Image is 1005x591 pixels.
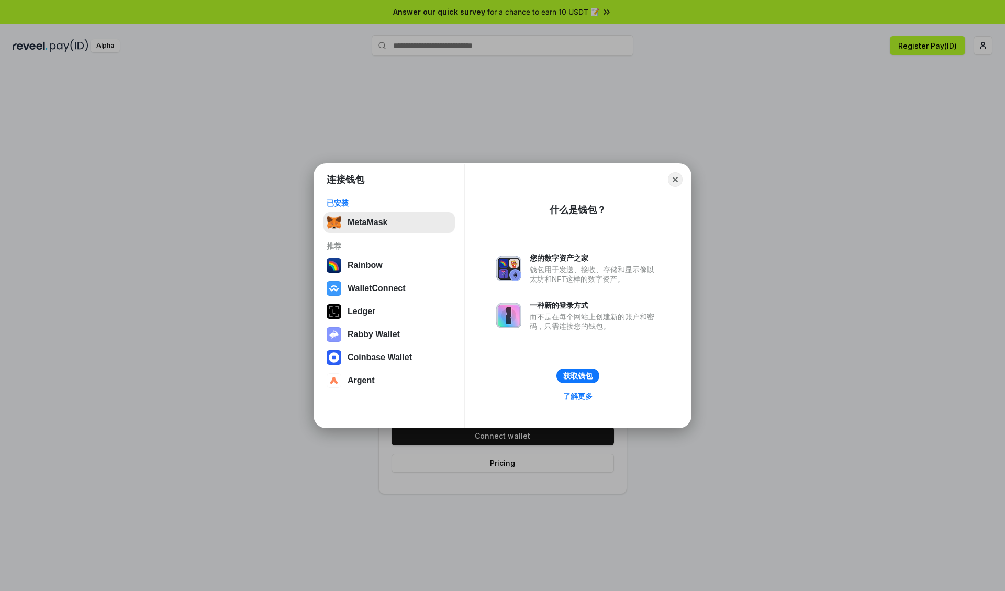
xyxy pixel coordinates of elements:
[327,241,452,251] div: 推荐
[327,281,341,296] img: svg+xml,%3Csvg%20width%3D%2228%22%20height%3D%2228%22%20viewBox%3D%220%200%2028%2028%22%20fill%3D...
[530,253,660,263] div: 您的数字资产之家
[348,307,375,316] div: Ledger
[348,353,412,362] div: Coinbase Wallet
[348,261,383,270] div: Rainbow
[323,278,455,299] button: WalletConnect
[327,215,341,230] img: svg+xml,%3Csvg%20fill%3D%22none%22%20height%3D%2233%22%20viewBox%3D%220%200%2035%2033%22%20width%...
[550,204,606,216] div: 什么是钱包？
[348,330,400,339] div: Rabby Wallet
[323,301,455,322] button: Ledger
[327,350,341,365] img: svg+xml,%3Csvg%20width%3D%2228%22%20height%3D%2228%22%20viewBox%3D%220%200%2028%2028%22%20fill%3D...
[556,369,599,383] button: 获取钱包
[530,265,660,284] div: 钱包用于发送、接收、存储和显示像以太坊和NFT这样的数字资产。
[323,347,455,368] button: Coinbase Wallet
[563,371,593,381] div: 获取钱包
[563,392,593,401] div: 了解更多
[557,389,599,403] a: 了解更多
[327,173,364,186] h1: 连接钱包
[323,324,455,345] button: Rabby Wallet
[327,327,341,342] img: svg+xml,%3Csvg%20xmlns%3D%22http%3A%2F%2Fwww.w3.org%2F2000%2Fsvg%22%20fill%3D%22none%22%20viewBox...
[530,312,660,331] div: 而不是在每个网站上创建新的账户和密码，只需连接您的钱包。
[496,256,521,281] img: svg+xml,%3Csvg%20xmlns%3D%22http%3A%2F%2Fwww.w3.org%2F2000%2Fsvg%22%20fill%3D%22none%22%20viewBox...
[327,198,452,208] div: 已安装
[323,212,455,233] button: MetaMask
[323,255,455,276] button: Rainbow
[327,373,341,388] img: svg+xml,%3Csvg%20width%3D%2228%22%20height%3D%2228%22%20viewBox%3D%220%200%2028%2028%22%20fill%3D...
[496,303,521,328] img: svg+xml,%3Csvg%20xmlns%3D%22http%3A%2F%2Fwww.w3.org%2F2000%2Fsvg%22%20fill%3D%22none%22%20viewBox...
[323,370,455,391] button: Argent
[530,300,660,310] div: 一种新的登录方式
[348,284,406,293] div: WalletConnect
[327,304,341,319] img: svg+xml,%3Csvg%20xmlns%3D%22http%3A%2F%2Fwww.w3.org%2F2000%2Fsvg%22%20width%3D%2228%22%20height%3...
[348,218,387,227] div: MetaMask
[327,258,341,273] img: svg+xml,%3Csvg%20width%3D%22120%22%20height%3D%22120%22%20viewBox%3D%220%200%20120%20120%22%20fil...
[668,172,683,187] button: Close
[348,376,375,385] div: Argent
